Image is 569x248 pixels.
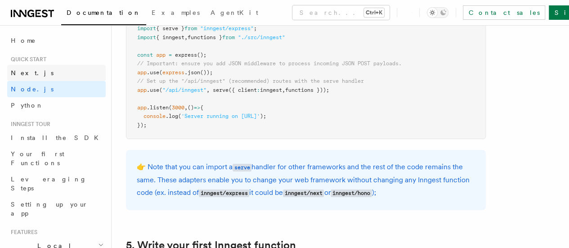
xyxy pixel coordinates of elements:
[285,87,329,93] span: functions }));
[7,56,46,63] span: Quick start
[181,113,260,119] span: 'Server running on [URL]'
[7,196,106,221] a: Setting up your app
[137,87,147,93] span: app
[67,9,141,16] span: Documentation
[162,69,184,76] span: express
[7,97,106,113] a: Python
[199,189,249,197] code: inngest/express
[283,189,324,197] code: inngest/next
[137,25,156,32] span: import
[146,3,205,24] a: Examples
[178,113,181,119] span: (
[254,25,257,32] span: ;
[7,171,106,196] a: Leveraging Steps
[7,81,106,97] a: Node.js
[260,87,282,93] span: inngest
[143,113,166,119] span: console
[172,104,184,111] span: 3000
[169,52,172,58] span: =
[7,121,50,128] span: Inngest tour
[233,162,251,171] a: serve
[11,176,87,192] span: Leveraging Steps
[156,34,184,41] span: { inngest
[194,104,200,111] span: =>
[159,87,162,93] span: (
[211,9,258,16] span: AgentKit
[205,3,264,24] a: AgentKit
[197,52,206,58] span: ();
[331,189,372,197] code: inngest/hono
[175,52,197,58] span: express
[7,130,106,146] a: Install the SDK
[61,3,146,25] a: Documentation
[137,52,153,58] span: const
[11,134,104,141] span: Install the SDK
[137,122,147,128] span: });
[7,32,106,49] a: Home
[257,87,260,93] span: :
[11,69,54,77] span: Next.js
[213,87,228,93] span: serve
[137,104,147,111] span: app
[137,161,475,199] p: 👉 Note that you can import a handler for other frameworks and the rest of the code remains the sa...
[137,78,364,84] span: // Set up the "/api/inngest" (recommended) routes with the serve handler
[188,34,222,41] span: functions }
[7,65,106,81] a: Next.js
[184,104,188,111] span: ,
[156,25,184,32] span: { serve }
[7,229,37,236] span: Features
[200,69,213,76] span: ());
[169,104,172,111] span: (
[233,164,251,171] code: serve
[200,25,254,32] span: "inngest/express"
[11,201,88,217] span: Setting up your app
[200,104,203,111] span: {
[184,69,200,76] span: .json
[166,113,178,119] span: .log
[152,9,200,16] span: Examples
[260,113,266,119] span: );
[11,150,64,167] span: Your first Functions
[147,69,159,76] span: .use
[162,87,206,93] span: "/api/inngest"
[292,5,390,20] button: Search...Ctrl+K
[147,87,159,93] span: .use
[137,60,402,67] span: // Important: ensure you add JSON middleware to process incoming JSON POST payloads.
[11,86,54,93] span: Node.js
[238,34,285,41] span: "./src/inngest"
[159,69,162,76] span: (
[137,69,147,76] span: app
[11,102,44,109] span: Python
[7,146,106,171] a: Your first Functions
[156,52,166,58] span: app
[11,36,36,45] span: Home
[137,34,156,41] span: import
[206,87,210,93] span: ,
[147,104,169,111] span: .listen
[427,7,448,18] button: Toggle dark mode
[364,8,384,17] kbd: Ctrl+K
[184,34,188,41] span: ,
[463,5,545,20] a: Contact sales
[188,104,194,111] span: ()
[184,25,197,32] span: from
[228,87,257,93] span: ({ client
[222,34,235,41] span: from
[282,87,285,93] span: ,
